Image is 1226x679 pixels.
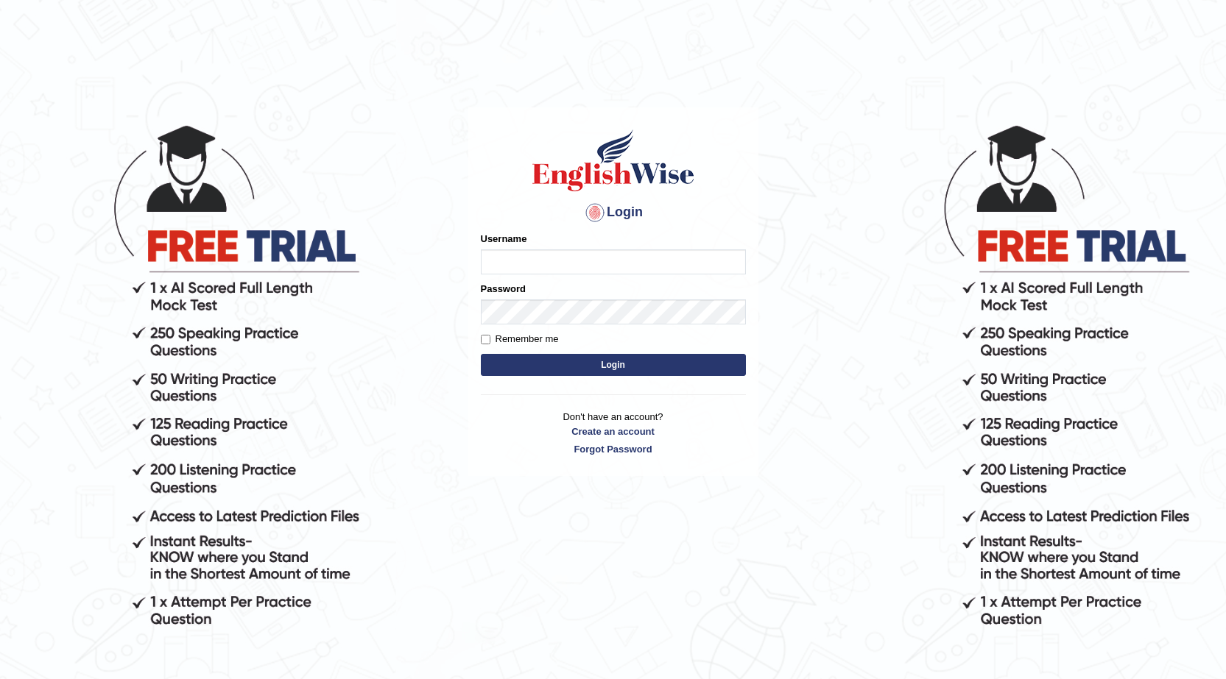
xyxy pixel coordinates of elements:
[481,282,526,296] label: Password
[481,335,490,344] input: Remember me
[529,127,697,193] img: Logo of English Wise sign in for intelligent practice with AI
[481,354,746,376] button: Login
[481,232,527,246] label: Username
[481,201,746,224] h4: Login
[481,410,746,455] p: Don't have an account?
[481,442,746,456] a: Forgot Password
[481,424,746,438] a: Create an account
[481,332,559,346] label: Remember me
